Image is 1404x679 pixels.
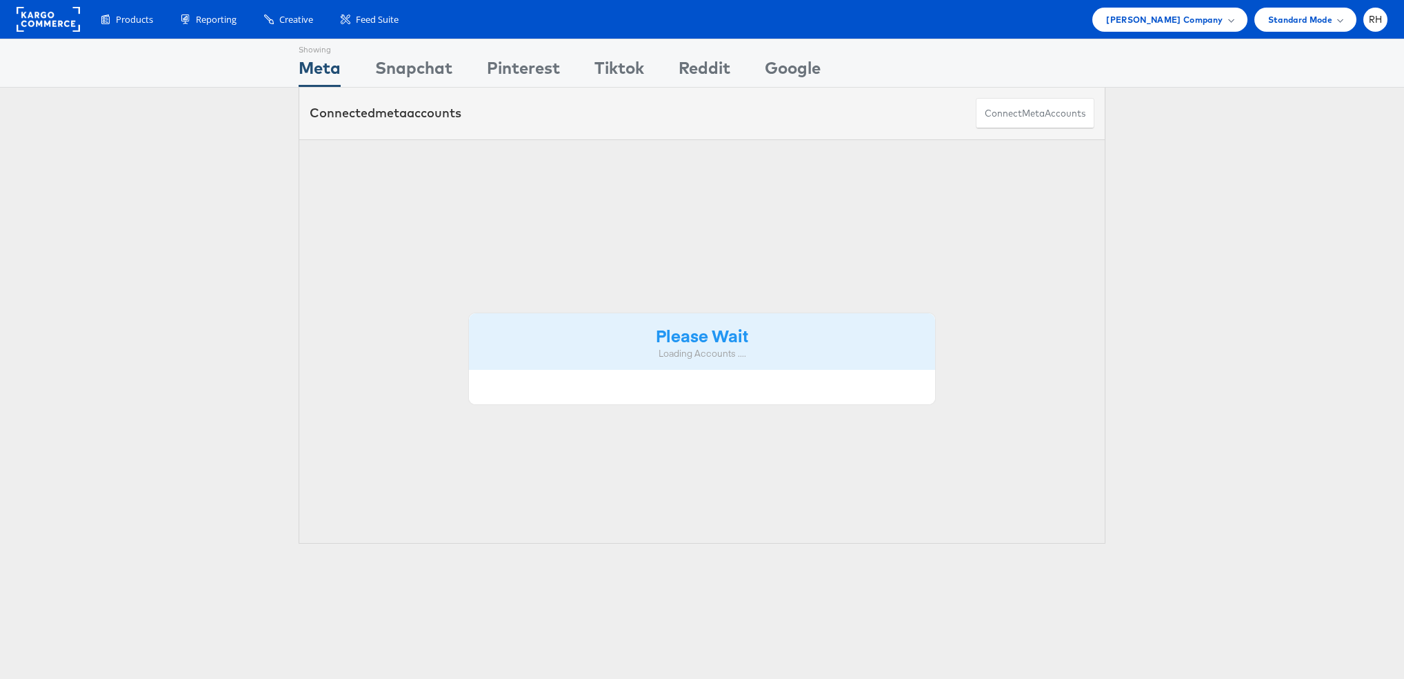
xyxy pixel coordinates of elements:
[656,324,748,346] strong: Please Wait
[1022,107,1045,120] span: meta
[1369,15,1383,24] span: RH
[976,98,1094,129] button: ConnectmetaAccounts
[594,56,644,87] div: Tiktok
[679,56,730,87] div: Reddit
[1268,12,1332,27] span: Standard Mode
[299,39,341,56] div: Showing
[196,13,237,26] span: Reporting
[1106,12,1223,27] span: [PERSON_NAME] Company
[487,56,560,87] div: Pinterest
[279,13,313,26] span: Creative
[310,104,461,122] div: Connected accounts
[375,105,407,121] span: meta
[356,13,399,26] span: Feed Suite
[765,56,821,87] div: Google
[375,56,452,87] div: Snapchat
[116,13,153,26] span: Products
[479,347,925,360] div: Loading Accounts ....
[299,56,341,87] div: Meta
